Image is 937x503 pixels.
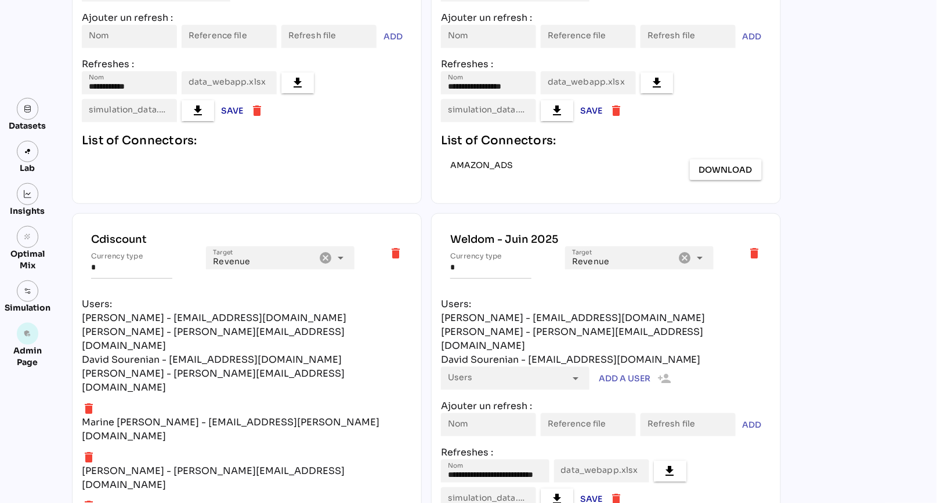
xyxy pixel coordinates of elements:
div: David Sourenian - [EMAIL_ADDRESS][DOMAIN_NAME] [441,353,701,367]
img: lab.svg [24,148,32,156]
div: Users: [441,297,771,311]
div: Users: [82,297,412,311]
div: [PERSON_NAME] - [PERSON_NAME][EMAIL_ADDRESS][DOMAIN_NAME] [441,325,771,353]
i: delete [389,246,403,260]
img: graph.svg [24,190,32,198]
i: delete [748,246,762,260]
span: ADD [743,418,762,432]
i: delete [250,104,264,118]
div: [PERSON_NAME] - [PERSON_NAME][EMAIL_ADDRESS][DOMAIN_NAME] [82,464,412,492]
div: [PERSON_NAME] - [EMAIL_ADDRESS][DOMAIN_NAME] [82,311,346,325]
button: Add a user [596,367,674,390]
div: Refreshes : [441,446,771,460]
button: ADD [381,27,405,46]
i: admin_panel_settings [24,330,32,338]
input: Nom [89,25,170,48]
div: AMAZON_ADS [450,159,513,180]
img: settings.svg [24,287,32,296]
button: Save [578,101,605,120]
input: Nom [448,413,529,436]
i: arrow_drop_down [569,371,583,385]
input: Currency type [450,246,531,279]
i: grain [24,233,32,241]
i: delete [609,104,623,118]
span: Add a user [599,371,650,385]
button: ADD [740,415,764,434]
div: Refreshes : [82,57,412,71]
button: Download [690,159,762,180]
div: Simulation [5,302,50,314]
i: file_download [650,76,664,90]
input: Nom [448,460,542,483]
span: Revenue [572,256,609,267]
i: delete [82,402,96,415]
i: arrow_drop_down [693,251,707,265]
span: ADD [384,30,403,43]
div: Refreshes : [441,57,771,71]
div: Ajouter un refresh : [441,399,771,413]
i: file_download [291,76,305,90]
div: Datasets [9,120,46,132]
span: Save [580,104,602,118]
img: data.svg [24,105,32,113]
i: delete [82,450,96,464]
div: Admin Page [5,345,50,368]
i: arrow_drop_down [334,251,348,265]
div: Marine [PERSON_NAME] - [EMAIL_ADDRESS][PERSON_NAME][DOMAIN_NAME] [82,415,412,443]
span: Save [221,104,243,118]
button: Save [219,101,245,120]
span: Download [699,163,753,177]
button: ADD [740,27,764,46]
span: ADD [743,30,762,43]
div: Ajouter un refresh : [82,11,412,25]
div: [PERSON_NAME] - [EMAIL_ADDRESS][DOMAIN_NAME] [441,311,706,325]
div: David Sourenian - [EMAIL_ADDRESS][DOMAIN_NAME] [82,353,342,367]
div: [PERSON_NAME] - [PERSON_NAME][EMAIL_ADDRESS][DOMAIN_NAME] [82,367,412,395]
div: [PERSON_NAME] - [PERSON_NAME][EMAIL_ADDRESS][DOMAIN_NAME] [82,325,412,353]
div: Lab [15,162,41,174]
div: Weldom - Juin 2025 [450,232,762,246]
input: Currency type [91,246,172,279]
i: Clear [319,251,332,265]
input: Nom [448,25,529,48]
i: file_download [550,104,564,118]
div: Cdiscount [91,232,403,246]
i: file_download [663,464,677,478]
div: List of Connectors: [441,132,771,150]
div: Ajouter un refresh : [441,11,771,25]
i: person_add [650,371,671,385]
div: List of Connectors: [82,132,412,150]
span: Revenue [213,256,250,267]
div: Optimal Mix [5,248,50,271]
i: file_download [191,104,205,118]
input: Nom [448,71,529,94]
div: Insights [10,205,45,217]
input: Nom [89,71,170,94]
i: Clear [678,251,692,265]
